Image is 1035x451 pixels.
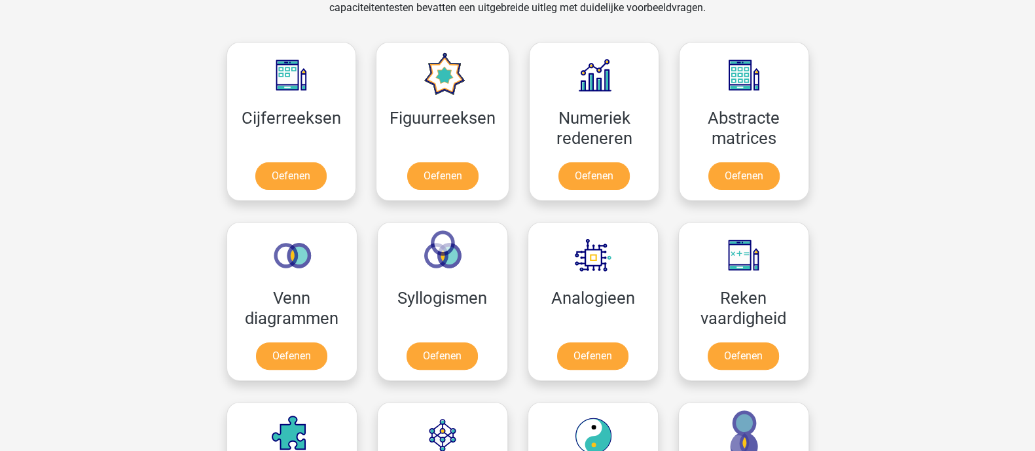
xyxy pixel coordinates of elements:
[708,162,780,190] a: Oefenen
[557,342,628,370] a: Oefenen
[255,162,327,190] a: Oefenen
[407,342,478,370] a: Oefenen
[407,162,479,190] a: Oefenen
[558,162,630,190] a: Oefenen
[256,342,327,370] a: Oefenen
[708,342,779,370] a: Oefenen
